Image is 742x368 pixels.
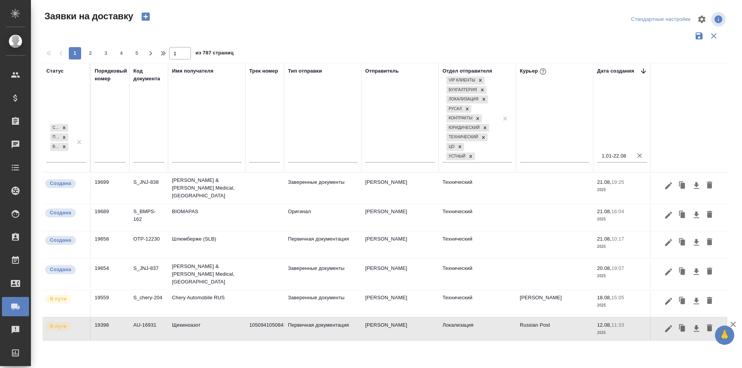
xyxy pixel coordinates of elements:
[136,10,155,23] button: Создать
[84,47,97,59] button: 2
[91,231,129,258] td: 19658
[690,208,703,222] button: Скачать
[439,261,516,288] td: Технический
[91,290,129,317] td: 19559
[100,49,112,57] span: 3
[446,133,479,141] div: Технический
[611,322,624,328] p: 11:33
[50,266,71,273] p: Создана
[115,49,128,57] span: 4
[84,49,97,57] span: 2
[446,114,483,123] div: VIP клиенты, Бухгалтерия, Локализация, Русал, Контракты, Юридический, Технический, ЦО, Устный
[50,143,60,151] div: В пути
[690,294,703,309] button: Скачать
[597,243,647,251] p: 2025
[44,178,86,189] div: Новая заявка, еще не передана в работу
[43,10,133,22] span: Заявки на доставку
[675,294,690,309] button: Клонировать
[172,67,213,75] div: Имя получателя
[611,265,624,271] p: 19:07
[516,290,593,317] td: [PERSON_NAME]
[361,290,439,317] td: [PERSON_NAME]
[662,235,675,250] button: Редактировать
[115,47,128,59] button: 4
[446,142,465,152] div: VIP клиенты, Бухгалтерия, Локализация, Русал, Контракты, Юридический, Технический, ЦО, Устный
[597,209,611,214] p: 21.08,
[516,317,593,344] td: Russian Post
[288,67,322,75] div: Тип отправки
[662,208,675,222] button: Редактировать
[249,67,278,75] div: Трек номер
[690,178,703,193] button: Скачать
[446,153,466,161] div: Устный
[91,175,129,202] td: 19699
[662,294,675,309] button: Редактировать
[597,272,647,280] p: 2025
[284,175,361,202] td: Заверенные документы
[50,295,66,303] p: В пути
[168,259,245,290] td: [PERSON_NAME] & [PERSON_NAME] Medical, [GEOGRAPHIC_DATA]
[446,124,481,132] div: Юридический
[446,95,489,104] div: VIP клиенты, Бухгалтерия, Локализация, Русал, Контракты, Юридический, Технический, ЦО, Устный
[196,48,233,59] span: из 787 страниц
[446,132,488,142] div: VIP клиенты, Бухгалтерия, Локализация, Русал, Контракты, Юридический, Технический, ЦО, Устный
[245,317,284,344] td: 10509410508436
[711,12,727,27] span: Посмотреть информацию
[129,175,168,202] td: S_JNJ-838
[91,204,129,231] td: 19689
[46,67,64,75] div: Статус
[597,67,634,75] div: Дата создания
[597,179,611,185] p: 21.08,
[361,175,439,202] td: [PERSON_NAME]
[168,231,245,258] td: Шлюмберже (SLB)
[611,179,624,185] p: 19:25
[597,265,611,271] p: 20.08,
[129,231,168,258] td: OTP-12230
[44,294,86,304] div: Заявка принята в работу
[703,294,716,309] button: Удалить
[597,329,647,337] p: 2025
[49,132,69,142] div: Создана, Принята, В пути
[129,290,168,317] td: S_chery-204
[284,204,361,231] td: Оригинал
[690,321,703,336] button: Скачать
[439,231,516,258] td: Технический
[361,261,439,288] td: [PERSON_NAME]
[442,67,492,75] div: Отдел отправителя
[446,104,472,114] div: VIP клиенты, Бухгалтерия, Локализация, Русал, Контракты, Юридический, Технический, ЦО, Устный
[100,47,112,59] button: 3
[675,178,690,193] button: Клонировать
[690,235,703,250] button: Скачать
[50,322,66,330] p: В пути
[597,295,611,300] p: 18.08,
[284,231,361,258] td: Первичная документация
[50,124,60,132] div: Создана
[611,236,624,242] p: 10:17
[361,204,439,231] td: [PERSON_NAME]
[675,235,690,250] button: Клонировать
[49,123,69,133] div: Создана, Принята, В пути
[44,265,86,275] div: Новая заявка, еще не передана в работу
[703,265,716,279] button: Удалить
[44,235,86,246] div: Новая заявка, еще не передана в работу
[520,66,548,76] div: Курьер
[439,204,516,231] td: Технический
[439,317,516,344] td: Локализация
[439,290,516,317] td: Технический
[446,76,476,85] div: VIP клиенты
[129,317,168,344] td: AU-16931
[693,10,711,29] span: Настроить таблицу
[50,133,60,141] div: Принята
[611,209,624,214] p: 16:04
[439,175,516,202] td: Технический
[718,327,731,343] span: 🙏
[703,178,716,193] button: Удалить
[44,208,86,218] div: Новая заявка, еще не передана в работу
[662,265,675,279] button: Редактировать
[446,105,463,113] div: Русал
[168,290,245,317] td: Chery Automobile RUS
[446,76,485,85] div: VIP клиенты, Бухгалтерия, Локализация, Русал, Контракты, Юридический, Технический, ЦО, Устный
[50,236,71,244] p: Создана
[703,208,716,222] button: Удалить
[446,152,476,161] div: VIP клиенты, Бухгалтерия, Локализация, Русал, Контракты, Юридический, Технический, ЦО, Устный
